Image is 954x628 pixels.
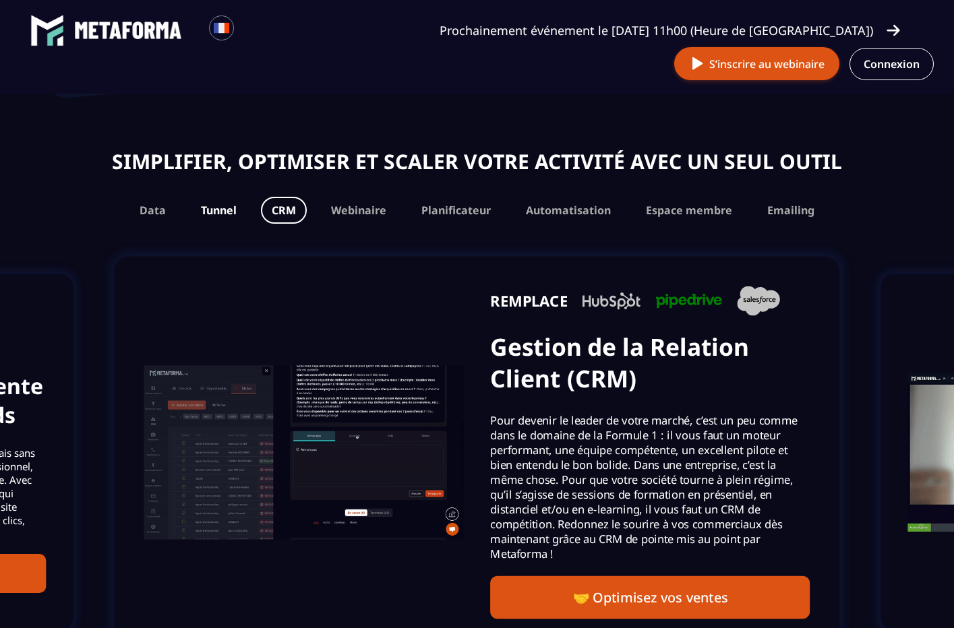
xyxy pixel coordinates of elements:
[261,197,307,224] button: CRM
[689,55,706,72] img: play
[213,20,230,36] img: fr
[490,413,810,561] p: Pour devenir le leader de votre marché, c’est un peu comme dans le domaine de la Formule 1 : il v...
[490,291,567,311] h4: REMPLACE
[656,294,723,308] img: icon
[144,366,463,540] img: gif
[440,21,873,40] p: Prochainement événement le [DATE] 11h00 (Heure de [GEOGRAPHIC_DATA])
[635,197,743,224] button: Espace membre
[30,13,64,47] img: logo
[74,22,182,39] img: logo
[674,47,839,80] button: S’inscrire au webinaire
[411,197,502,224] button: Planificateur
[490,576,810,619] button: 🤝 Optimisez vos ventes
[245,22,256,38] input: Search for option
[583,292,641,309] img: icon
[887,23,900,38] img: arrow-right
[738,286,780,316] img: icon
[13,146,941,177] h2: Simplifier, optimiser et scaler votre activité avec un seul outil
[234,15,267,45] div: Search for option
[515,197,622,224] button: Automatisation
[190,197,247,224] button: Tunnel
[849,48,934,80] a: Connexion
[756,197,825,224] button: Emailing
[129,197,177,224] button: Data
[320,197,397,224] button: Webinaire
[490,331,810,395] h3: Gestion de la Relation Client (CRM)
